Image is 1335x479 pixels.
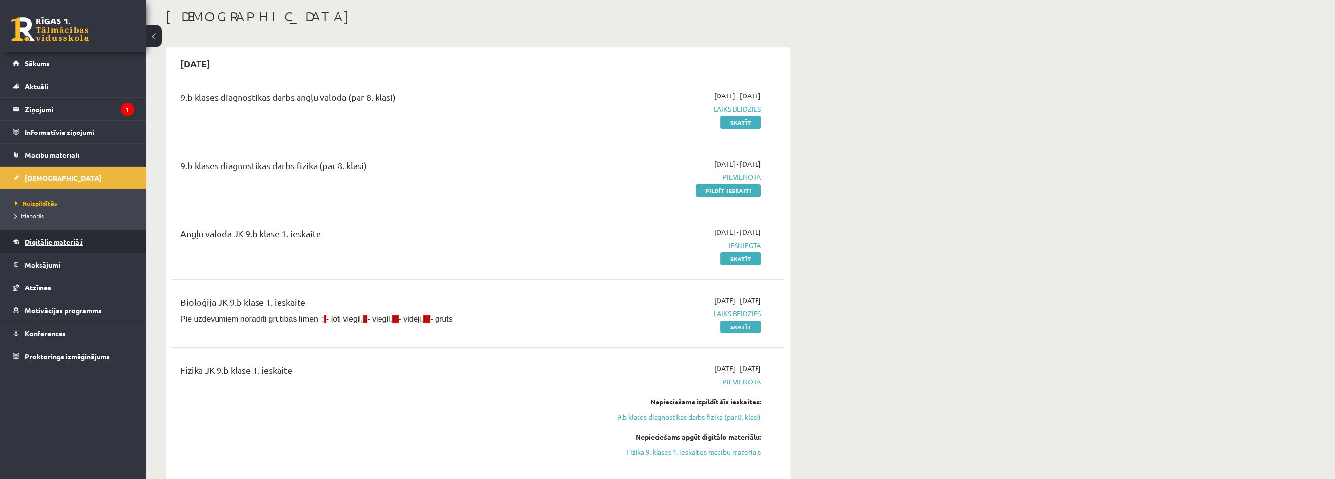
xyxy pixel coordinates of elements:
legend: Ziņojumi [25,98,134,120]
legend: Informatīvie ziņojumi [25,121,134,143]
span: I [324,315,326,323]
span: Digitālie materiāli [25,237,83,246]
a: Mācību materiāli [13,144,134,166]
span: Pievienota [577,377,761,387]
a: Skatīt [720,321,761,333]
a: Proktoringa izmēģinājums [13,345,134,367]
span: [DATE] - [DATE] [714,227,761,237]
a: Skatīt [720,116,761,129]
a: Skatīt [720,252,761,265]
a: Fizika 9. klases 1. ieskaites mācību materiāls [577,447,761,457]
span: Izlabotās [15,212,44,220]
legend: Maksājumi [25,253,134,276]
span: Motivācijas programma [25,306,102,315]
span: Laiks beidzies [577,308,761,319]
span: Pie uzdevumiem norādīti grūtības līmeņi : - ļoti viegli, - viegli, - vidēji, - grūts [180,315,453,323]
a: Atzīmes [13,276,134,299]
div: Nepieciešams apgūt digitālo materiālu: [577,432,761,442]
span: III [392,315,399,323]
span: Laiks beidzies [577,104,761,114]
a: Aktuāli [13,75,134,97]
span: [DATE] - [DATE] [714,364,761,374]
a: Konferences [13,322,134,345]
a: Rīgas 1. Tālmācības vidusskola [11,17,89,41]
div: Fizika JK 9.b klase 1. ieskaite [180,364,562,382]
div: Bioloģija JK 9.b klase 1. ieskaite [180,295,562,313]
span: Mācību materiāli [25,151,79,159]
a: Maksājumi [13,253,134,276]
a: Motivācijas programma [13,299,134,322]
a: Ziņojumi1 [13,98,134,120]
span: [DATE] - [DATE] [714,91,761,101]
a: [DEMOGRAPHIC_DATA] [13,167,134,189]
h1: [DEMOGRAPHIC_DATA] [166,8,790,25]
a: Digitālie materiāli [13,230,134,253]
span: Aktuāli [25,82,48,91]
span: Pievienota [577,172,761,182]
span: [DEMOGRAPHIC_DATA] [25,173,101,182]
div: Angļu valoda JK 9.b klase 1. ieskaite [180,227,562,245]
a: Izlabotās [15,211,137,220]
a: Informatīvie ziņojumi [13,121,134,143]
div: Nepieciešams izpildīt šīs ieskaites: [577,397,761,407]
a: 9.b klases diagnostikas darbs fizikā (par 8. klasi) [577,412,761,422]
a: Neizpildītās [15,199,137,208]
a: Sākums [13,52,134,75]
span: Neizpildītās [15,199,57,207]
i: 1 [121,103,134,116]
span: Proktoringa izmēģinājums [25,352,110,361]
div: 9.b klases diagnostikas darbs fizikā (par 8. klasi) [180,159,562,177]
span: Iesniegta [577,240,761,250]
span: IV [423,315,430,323]
div: 9.b klases diagnostikas darbs angļu valodā (par 8. klasi) [180,91,562,109]
span: Sākums [25,59,50,68]
a: Pildīt ieskaiti [696,184,761,197]
span: Atzīmes [25,283,51,292]
span: [DATE] - [DATE] [714,295,761,306]
span: Konferences [25,329,66,338]
span: [DATE] - [DATE] [714,159,761,169]
h2: [DATE] [171,52,220,75]
span: II [363,315,367,323]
